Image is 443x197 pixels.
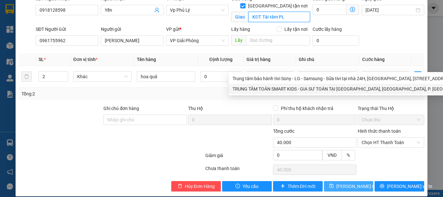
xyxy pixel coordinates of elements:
span: [GEOGRAPHIC_DATA] tận nơi [245,2,310,9]
span: Thêm ĐH mới [288,183,315,190]
input: Cước giao hàng [313,5,346,15]
button: save[PERSON_NAME] thay đổi [324,181,374,191]
span: Yêu cầu [243,183,258,190]
button: plusThêm ĐH mới [273,181,323,191]
div: Người gửi [101,26,163,33]
span: plus [281,184,285,189]
span: dollar-circle [350,7,355,12]
button: printer[PERSON_NAME] và In [375,181,424,191]
span: Giao [231,12,248,22]
span: Đơn vị tính [73,57,98,62]
span: kg [235,71,241,82]
span: Lấy tận nơi [282,26,310,33]
span: Vp Phủ Lý [170,5,225,15]
span: Lấy [231,35,246,45]
span: printer [380,184,384,189]
div: Giảm giá [205,152,272,163]
input: Cước lấy hàng [313,35,359,46]
span: % [347,153,350,158]
span: VND [328,153,337,158]
input: Ghi Chú [299,71,357,82]
input: Ghi chú đơn hàng [103,115,187,125]
span: Chọn HT Thanh Toán [362,138,420,147]
span: [PERSON_NAME] và In [387,183,432,190]
input: Giao tận nơi [248,12,310,22]
span: Thu Hộ [188,106,203,111]
div: SĐT Người Gửi [36,26,98,33]
input: Ngày giao [365,6,414,14]
span: [PERSON_NAME] thay đổi [336,183,388,190]
span: Giá trị hàng [246,57,270,62]
div: Tổng: 2 [21,90,172,97]
span: Hủy Đơn Hàng [185,183,215,190]
span: Phí thu hộ khách nhận trả [278,105,336,112]
span: save [329,184,334,189]
label: Cước lấy hàng [313,27,342,32]
th: Ghi chú [296,53,360,66]
span: Chưa thu [362,115,420,125]
button: exclamation-circleYêu cầu [222,181,272,191]
span: Cước hàng [362,57,385,62]
label: Hình thức thanh toán [358,129,401,134]
span: Định lượng [209,57,232,62]
button: deleteHủy Đơn Hàng [171,181,221,191]
label: Ghi chú đơn hàng [103,106,139,111]
span: Tên hàng [137,57,156,62]
div: Chưa thanh toán [205,165,272,176]
input: VD: Bàn, Ghế [137,71,195,82]
span: exclamation-circle [235,184,240,189]
span: Lấy hàng [231,27,250,32]
span: VP Giải Phóng [170,36,225,45]
div: VP gửi [166,26,229,33]
span: SL [39,57,44,62]
span: Tổng cước [273,129,294,134]
button: plus [414,71,422,82]
div: Trạng thái Thu Hộ [358,105,424,112]
span: user-add [154,7,160,13]
span: Khác [77,72,128,81]
button: delete [21,71,32,82]
span: delete [178,184,182,189]
input: Dọc đường [246,35,310,45]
